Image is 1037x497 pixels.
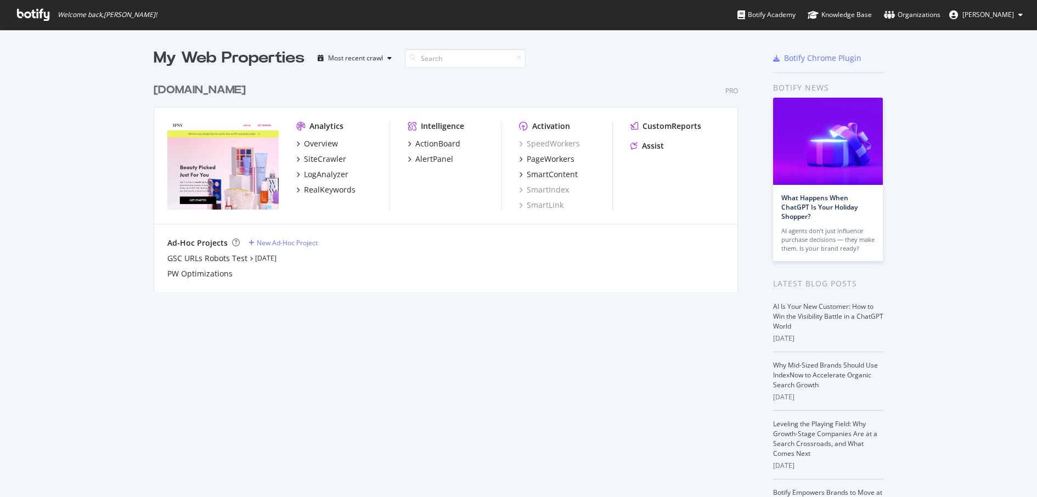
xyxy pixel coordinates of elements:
div: RealKeywords [304,184,356,195]
img: ipsy.com [167,121,279,210]
div: AlertPanel [415,154,453,165]
div: Analytics [309,121,343,132]
a: Botify Chrome Plugin [773,53,861,64]
a: [DOMAIN_NAME] [154,82,250,98]
button: [PERSON_NAME] [940,6,1032,24]
a: RealKeywords [296,184,356,195]
div: [DATE] [773,334,883,343]
a: PageWorkers [519,154,574,165]
div: Botify news [773,82,883,94]
a: Leveling the Playing Field: Why Growth-Stage Companies Are at a Search Crossroads, and What Comes... [773,419,877,458]
a: [DATE] [255,253,277,263]
div: Assist [642,140,664,151]
a: SiteCrawler [296,154,346,165]
div: My Web Properties [154,47,305,69]
div: [DOMAIN_NAME] [154,82,246,98]
div: New Ad-Hoc Project [257,238,318,247]
span: Welcome back, [PERSON_NAME] ! [58,10,157,19]
a: AlertPanel [408,154,453,165]
a: Why Mid-Sized Brands Should Use IndexNow to Accelerate Organic Search Growth [773,360,878,389]
div: grid [154,69,747,292]
a: GSC URLs Robots Test [167,253,247,264]
a: New Ad-Hoc Project [249,238,318,247]
div: Organizations [884,9,940,20]
div: Overview [304,138,338,149]
div: AI agents don’t just influence purchase decisions — they make them. Is your brand ready? [781,227,875,253]
button: Most recent crawl [313,49,396,67]
a: PW Optimizations [167,268,233,279]
div: Knowledge Base [808,9,872,20]
a: Overview [296,138,338,149]
span: Neena Pai [962,10,1014,19]
a: CustomReports [630,121,701,132]
div: Botify Academy [737,9,796,20]
input: Search [405,49,526,68]
a: SpeedWorkers [519,138,580,149]
a: SmartIndex [519,184,569,195]
div: LogAnalyzer [304,169,348,180]
img: What Happens When ChatGPT Is Your Holiday Shopper? [773,98,883,185]
a: AI Is Your New Customer: How to Win the Visibility Battle in a ChatGPT World [773,302,883,331]
a: ActionBoard [408,138,460,149]
div: SiteCrawler [304,154,346,165]
div: ActionBoard [415,138,460,149]
div: Activation [532,121,570,132]
a: Assist [630,140,664,151]
div: [DATE] [773,461,883,471]
a: What Happens When ChatGPT Is Your Holiday Shopper? [781,193,858,221]
a: SmartContent [519,169,578,180]
div: SmartContent [527,169,578,180]
div: Most recent crawl [328,55,383,61]
div: Botify Chrome Plugin [784,53,861,64]
div: CustomReports [643,121,701,132]
a: LogAnalyzer [296,169,348,180]
a: SmartLink [519,200,563,211]
div: Ad-Hoc Projects [167,238,228,248]
div: Latest Blog Posts [773,278,883,290]
div: PageWorkers [527,154,574,165]
div: Pro [725,86,738,95]
div: Intelligence [421,121,464,132]
div: [DATE] [773,392,883,402]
